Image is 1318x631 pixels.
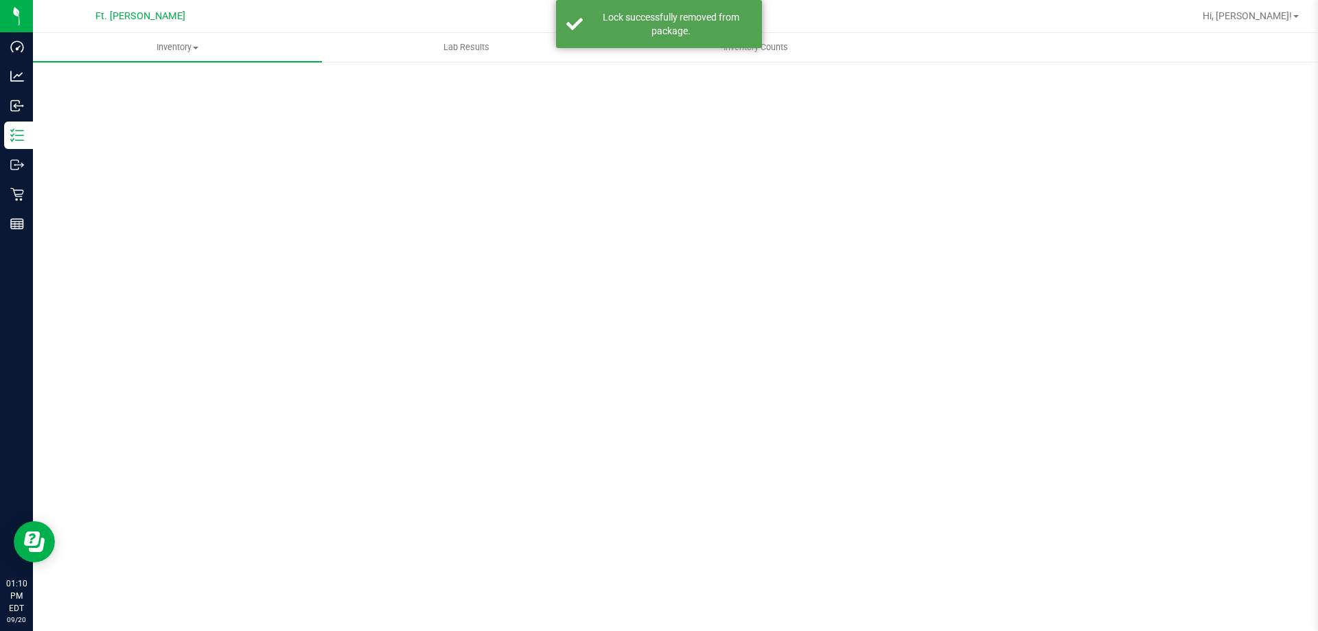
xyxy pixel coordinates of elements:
[6,615,27,625] p: 09/20
[10,187,24,201] inline-svg: Retail
[10,69,24,83] inline-svg: Analytics
[6,577,27,615] p: 01:10 PM EDT
[10,128,24,142] inline-svg: Inventory
[425,41,508,54] span: Lab Results
[1203,10,1292,21] span: Hi, [PERSON_NAME]!
[10,99,24,113] inline-svg: Inbound
[95,10,185,22] span: Ft. [PERSON_NAME]
[590,10,752,38] div: Lock successfully removed from package.
[33,41,322,54] span: Inventory
[14,521,55,562] iframe: Resource center
[10,158,24,172] inline-svg: Outbound
[10,217,24,231] inline-svg: Reports
[10,40,24,54] inline-svg: Dashboard
[322,33,611,62] a: Lab Results
[33,33,322,62] a: Inventory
